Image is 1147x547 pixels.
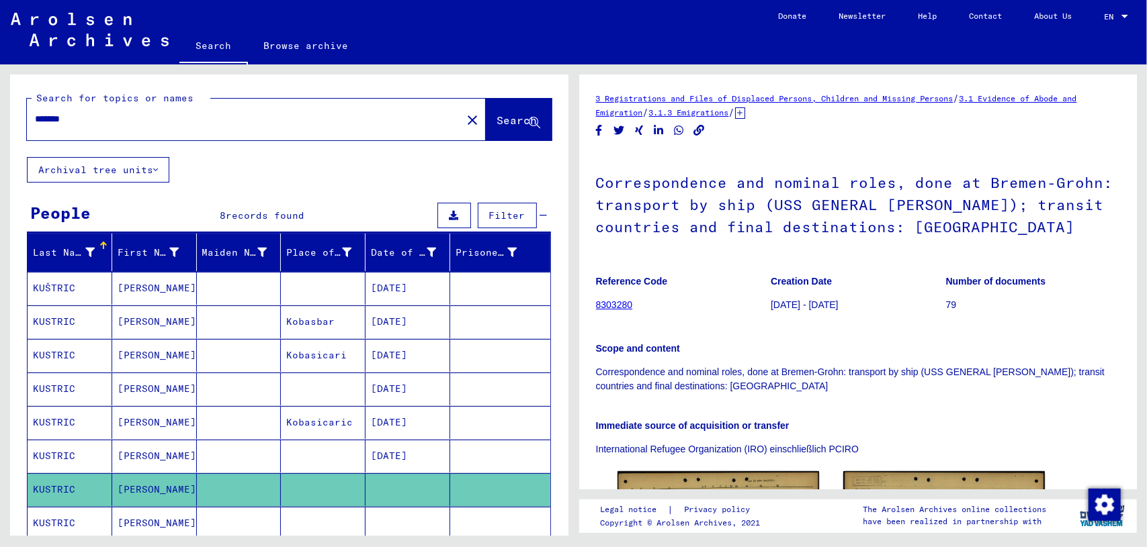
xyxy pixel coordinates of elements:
[28,406,112,439] mat-cell: KUSTRIC
[729,106,735,118] span: /
[118,246,179,260] div: First Name
[596,93,953,103] a: 3 Registrations and Files of Displaced Persons, Children and Missing Persons
[28,234,112,271] mat-header-cell: Last Name
[112,272,197,305] mat-cell: [PERSON_NAME]
[486,99,552,140] button: Search
[596,343,680,354] b: Scope and content
[456,242,534,263] div: Prisoner #
[366,406,450,439] mat-cell: [DATE]
[118,242,196,263] div: First Name
[36,92,194,104] mat-label: Search for topics or names
[464,112,480,128] mat-icon: close
[366,305,450,338] mat-cell: [DATE]
[366,440,450,473] mat-cell: [DATE]
[600,517,766,529] p: Copyright © Arolsen Archives, 2021
[459,106,486,133] button: Clear
[596,365,1121,393] p: Correspondence and nominal roles, done at Bremen-Grohn: transport by ship (USS GENERAL [PERSON_NA...
[673,503,766,517] a: Privacy policy
[1088,488,1120,520] div: Change consent
[30,201,91,225] div: People
[371,242,453,263] div: Date of Birth
[612,122,626,139] button: Share on Twitter
[692,122,706,139] button: Copy link
[1077,499,1128,532] img: yv_logo.png
[202,246,267,260] div: Maiden Name
[592,122,606,139] button: Share on Facebook
[771,276,832,287] b: Creation Date
[286,242,368,263] div: Place of Birth
[28,473,112,506] mat-cell: KUSTRIC
[489,209,525,221] span: Filter
[456,246,517,260] div: Prisoner #
[11,13,169,46] img: Arolsen_neg.svg
[497,113,538,127] span: Search
[953,92,960,104] span: /
[863,503,1046,515] p: The Arolsen Archives online collections
[672,122,686,139] button: Share on WhatsApp
[366,272,450,305] mat-cell: [DATE]
[33,242,112,263] div: Last Name
[28,440,112,473] mat-cell: KUSTRIC
[112,406,197,439] mat-cell: [PERSON_NAME]
[28,305,112,338] mat-cell: KUSTRIC
[596,276,668,287] b: Reference Code
[27,157,169,183] button: Archival tree units
[33,246,95,260] div: Last Name
[197,234,282,271] mat-header-cell: Maiden Name
[771,298,945,312] p: [DATE] - [DATE]
[226,209,304,221] span: records found
[112,339,197,372] mat-cell: [PERSON_NAME]
[366,339,450,372] mat-cell: [DATE]
[281,339,366,372] mat-cell: Kobasicari
[28,272,112,305] mat-cell: KUŠTRIC
[286,246,351,260] div: Place of Birth
[202,242,284,263] div: Maiden Name
[112,473,197,506] mat-cell: [PERSON_NAME]
[643,106,649,118] span: /
[596,299,633,310] a: 8303280
[371,246,436,260] div: Date of Birth
[596,420,790,431] b: Immediate source of acquisition or transfer
[112,507,197,540] mat-cell: [PERSON_NAME]
[366,234,450,271] mat-header-cell: Date of Birth
[478,203,537,228] button: Filter
[366,372,450,405] mat-cell: [DATE]
[281,406,366,439] mat-cell: Kobasicaric
[179,30,248,64] a: Search
[863,515,1046,528] p: have been realized in partnership with
[28,339,112,372] mat-cell: KUSTRIC
[28,372,112,405] mat-cell: KUSTRIC
[1089,489,1121,521] img: Change consent
[946,298,1120,312] p: 79
[220,209,226,221] span: 8
[596,442,1121,456] p: International Refugee Organization (IRO) einschließlich PCIRO
[596,152,1121,255] h1: Correspondence and nominal roles, done at Bremen-Grohn: transport by ship (USS GENERAL [PERSON_NA...
[112,372,197,405] mat-cell: [PERSON_NAME]
[946,276,1046,287] b: Number of documents
[281,305,366,338] mat-cell: Kobasbar
[112,440,197,473] mat-cell: [PERSON_NAME]
[112,305,197,338] mat-cell: [PERSON_NAME]
[281,234,366,271] mat-header-cell: Place of Birth
[600,503,766,517] div: |
[450,234,550,271] mat-header-cell: Prisoner #
[248,30,365,62] a: Browse archive
[28,507,112,540] mat-cell: KUSTRIC
[600,503,667,517] a: Legal notice
[652,122,666,139] button: Share on LinkedIn
[632,122,646,139] button: Share on Xing
[1104,12,1119,21] span: EN
[112,234,197,271] mat-header-cell: First Name
[649,107,729,117] a: 3.1.3 Emigrations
